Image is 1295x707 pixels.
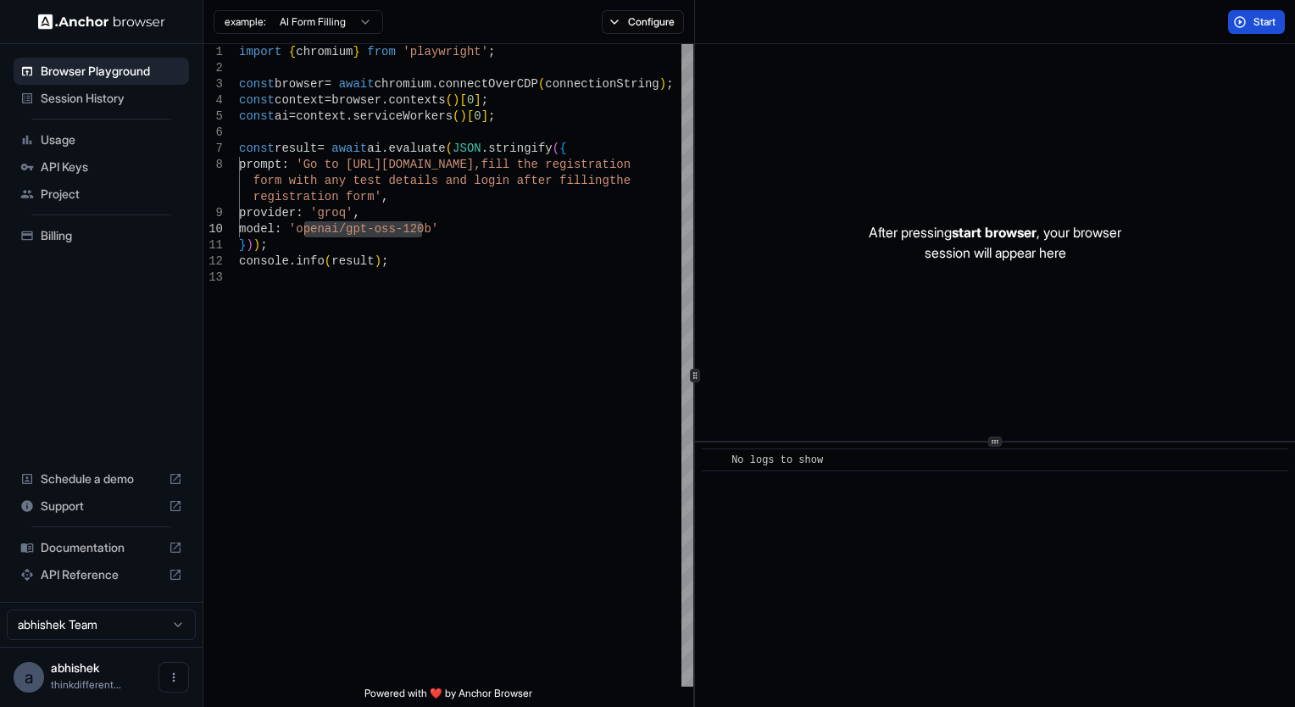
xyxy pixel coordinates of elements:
span: [ [467,109,474,123]
span: import [239,45,281,58]
span: console [239,254,289,268]
span: browser [331,93,381,107]
div: Billing [14,222,189,249]
div: a [14,662,44,693]
span: No logs to show [731,454,823,466]
span: Usage [41,131,182,148]
button: Start [1228,10,1285,34]
button: Open menu [158,662,189,693]
span: await [331,142,367,155]
span: context [296,109,346,123]
div: 4 [203,92,223,109]
span: JSON [453,142,481,155]
span: ; [381,254,388,268]
span: , [353,206,359,220]
div: API Keys [14,153,189,181]
span: Schedule a demo [41,470,162,487]
span: ; [260,238,267,252]
div: 6 [203,125,223,141]
div: Support [14,493,189,520]
span: const [239,109,275,123]
div: API Reference [14,561,189,588]
div: 5 [203,109,223,125]
span: from [367,45,396,58]
span: , [381,190,388,203]
span: ai [275,109,289,123]
span: . [346,109,353,123]
div: 3 [203,76,223,92]
span: ; [481,93,488,107]
span: ( [553,142,559,155]
span: ] [481,109,488,123]
span: { [289,45,296,58]
span: ( [453,109,459,123]
span: 'groq' [310,206,353,220]
span: serviceWorkers [353,109,453,123]
div: 12 [203,253,223,270]
span: = [289,109,296,123]
span: . [481,142,488,155]
div: 13 [203,270,223,286]
span: API Keys [41,159,182,175]
span: ( [446,142,453,155]
span: form with any test details and login after filling [253,174,609,187]
span: ; [488,109,495,123]
span: connectOverCDP [438,77,538,91]
span: Project [41,186,182,203]
span: stringify [488,142,553,155]
span: = [317,142,324,155]
div: 2 [203,60,223,76]
span: ) [659,77,666,91]
span: ; [666,77,673,91]
div: 1 [203,44,223,60]
span: Session History [41,90,182,107]
span: ) [246,238,253,252]
span: the [609,174,631,187]
p: After pressing , your browser session will appear here [869,222,1121,263]
span: } [239,238,246,252]
div: 10 [203,221,223,237]
span: 'playwright' [403,45,488,58]
span: Support [41,498,162,515]
span: thinkdifferent30@gmail.com [51,678,121,691]
span: evaluate [388,142,445,155]
span: [ [459,93,466,107]
span: } [353,45,359,58]
span: ) [375,254,381,268]
span: 0 [474,109,481,123]
span: start browser [952,224,1037,241]
span: ( [446,93,453,107]
button: Configure [602,10,684,34]
span: 'Go to [URL][DOMAIN_NAME],fill the registr [296,158,595,171]
span: . [431,77,438,91]
span: const [239,77,275,91]
span: ation [595,158,631,171]
div: Session History [14,85,189,112]
span: : [275,222,281,236]
span: = [325,93,331,107]
span: = [325,77,331,91]
div: 8 [203,157,223,173]
span: prompt [239,158,281,171]
span: . [381,93,388,107]
img: Anchor Logo [38,14,165,30]
div: Documentation [14,534,189,561]
span: ; [488,45,495,58]
span: ( [538,77,545,91]
span: : [281,158,288,171]
span: chromium [296,45,353,58]
span: API Reference [41,566,162,583]
span: . [381,142,388,155]
span: browser [275,77,325,91]
span: 0 [467,93,474,107]
span: example: [225,15,266,29]
span: abhishek [51,660,99,675]
span: . [289,254,296,268]
span: registration form' [253,190,381,203]
div: Usage [14,126,189,153]
span: { [559,142,566,155]
span: info [296,254,325,268]
span: model [239,222,275,236]
span: provider [239,206,296,220]
div: 9 [203,205,223,221]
